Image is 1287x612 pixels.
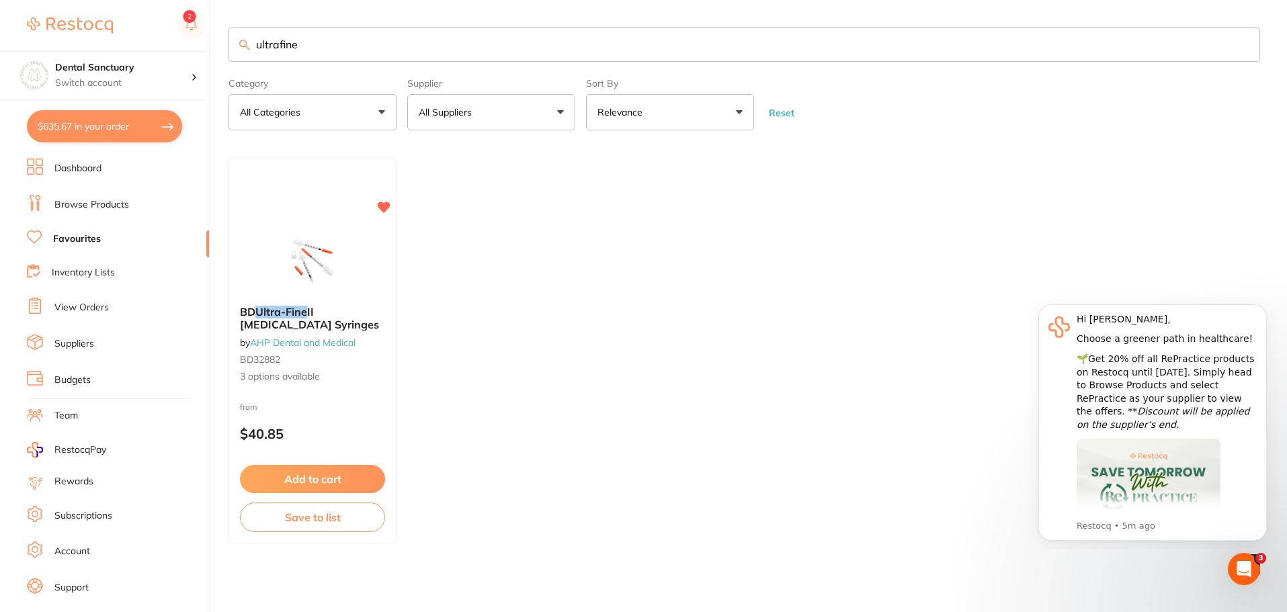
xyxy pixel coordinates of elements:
a: Account [54,545,90,558]
a: Dashboard [54,162,101,175]
a: Suppliers [54,337,94,351]
a: Restocq Logo [27,10,113,41]
button: All Suppliers [407,94,575,130]
iframe: Intercom notifications message [1018,292,1287,549]
p: All Suppliers [419,105,477,119]
a: Rewards [54,475,93,488]
span: 3 options available [240,370,385,384]
label: Category [229,78,397,89]
label: Supplier [407,78,575,89]
a: Budgets [54,374,91,387]
button: $635.67 in your order [27,110,182,142]
button: Reset [765,107,798,119]
p: All Categories [240,105,306,119]
a: Inventory Lists [52,266,115,279]
span: BD32882 [240,353,280,365]
button: All Categories [229,94,397,130]
img: RestocqPay [27,442,43,457]
img: Restocq Logo [27,17,113,34]
img: Dental Sanctuary [21,62,48,89]
img: BD Ultra-Fine II Insulin Syringes [269,228,356,295]
span: from [240,402,257,412]
span: II [MEDICAL_DATA] Syringes [240,305,379,331]
p: Relevance [597,105,648,119]
span: RestocqPay [54,443,106,457]
a: Team [54,409,78,423]
button: Add to cart [240,465,385,493]
a: Browse Products [54,198,129,212]
a: RestocqPay [27,442,106,457]
p: $40.85 [240,426,385,441]
a: View Orders [54,301,109,314]
em: Ultra-Fine [255,305,307,318]
span: BD [240,305,255,318]
label: Sort By [586,78,754,89]
p: Switch account [55,77,191,90]
a: Subscriptions [54,509,112,523]
a: 1 [1239,552,1260,578]
span: by [240,337,356,349]
a: Support [54,581,89,595]
iframe: Intercom live chat [1228,553,1260,585]
button: Save to list [240,502,385,532]
b: BD Ultra-Fine II Insulin Syringes [240,306,385,331]
input: Search Favourite Products [229,27,1260,62]
a: AHP Dental and Medical [250,337,356,349]
span: 3 [1255,553,1266,564]
a: Favourites [53,232,101,246]
h4: Dental Sanctuary [55,61,191,75]
button: Relevance [586,94,754,130]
